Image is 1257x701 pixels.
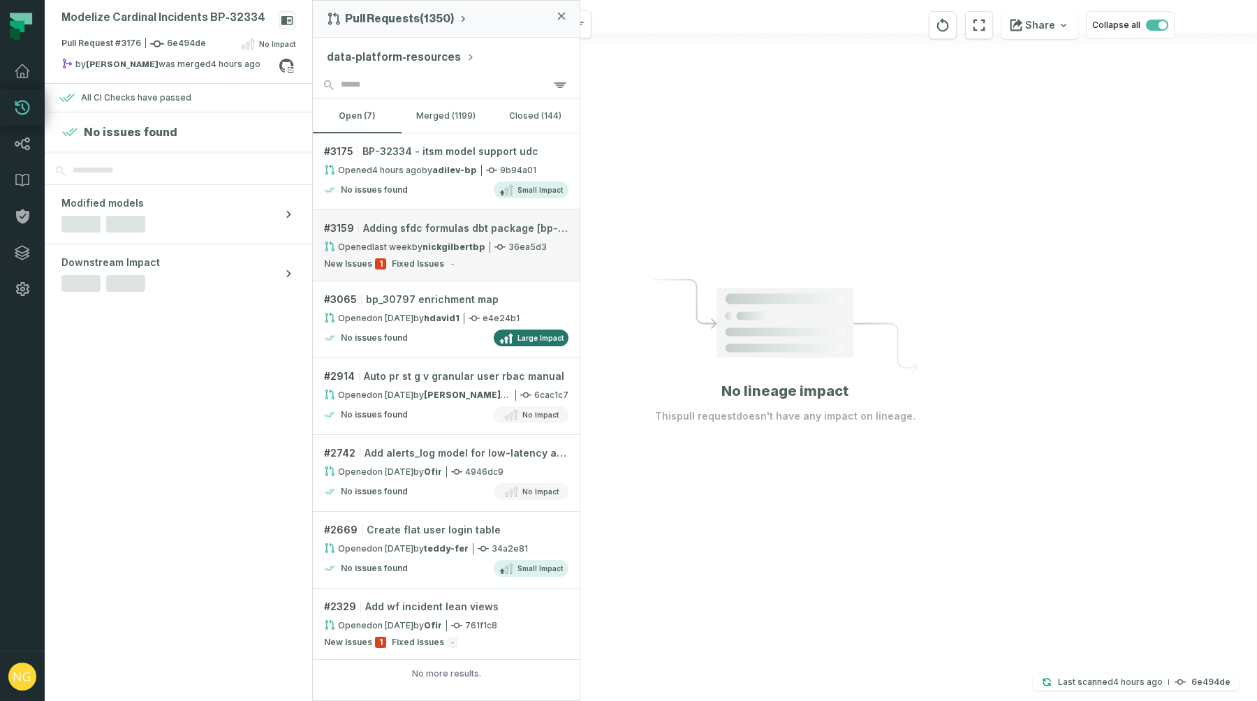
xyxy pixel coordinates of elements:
[327,12,469,26] button: Pull Requests(1350)
[432,165,477,175] strong: adilev-bp
[424,466,442,477] strong: Ofir (Offir)
[324,389,511,401] div: Opened by
[313,281,580,358] a: #3065bp_30797 enrichment mapOpened[DATE] 6:11:56 AMbyhdavid1e4e24b1No issues foundLarge Impact
[517,184,563,195] span: Small Impact
[424,543,469,554] strong: teddy-fer
[375,637,386,648] span: 1
[517,332,564,344] span: Large Impact
[313,133,580,210] a: #3175BP-32334 - itsm model support udcOpened[DATE] 6:40:10 AMbyadilev-bp9b94a01No issues foundSma...
[1113,677,1163,687] relative-time: Aug 18, 2025, 7:03 AM EDT
[324,312,460,324] div: Opened by
[324,543,568,554] div: 34a2e81
[81,92,191,103] div: All CI Checks have passed
[1033,674,1239,691] button: Last scanned[DATE] 7:03:17 AM6e494de
[324,389,568,401] div: 6cac1c7
[86,60,159,68] strong: Roni Ben Nachum (ronibennachumpanda)
[324,637,372,648] span: New Issues
[517,563,563,574] span: Small Impact
[341,409,408,420] h4: No issues found
[491,99,580,133] button: closed (144)
[365,446,568,460] span: Add alerts_log model for low-latency alert data access
[211,59,260,69] relative-time: Aug 18, 2025, 6:50 AM EDT
[367,523,501,537] span: Create flat user login table
[324,446,568,460] div: # 2742
[362,145,538,158] span: BP-32334 - itsm model support udc
[84,124,177,140] h4: No issues found
[324,241,568,253] div: 36ea5d3
[61,256,160,270] span: Downstream Impact
[259,38,295,50] span: No Impact
[313,358,580,435] a: #2914Auto pr st g v granular user rbac manualOpened[DATE] 2:23:12 PMby[PERSON_NAME][GEOGRAPHIC_DA...
[422,242,485,252] strong: nickgilbertbp
[324,241,485,253] div: Opened by
[372,313,413,323] relative-time: Jul 13, 2025, 6:11 AM EDT
[1191,678,1230,686] h4: 6e494de
[372,165,422,175] relative-time: Aug 18, 2025, 6:40 AM EDT
[1001,11,1078,39] button: Share
[392,637,444,648] span: Fixed Issues
[655,409,916,423] p: This pull request doesn't have any impact on lineage.
[324,619,442,631] div: Opened by
[341,563,408,574] h4: No issues found
[372,242,412,252] relative-time: Aug 11, 2025, 1:10 PM EDT
[341,184,408,195] h4: No issues found
[324,543,469,554] div: Opened by
[324,466,568,478] div: 4946dc9
[424,313,460,323] strong: hdavid1
[372,620,413,630] relative-time: Jan 2, 2025, 5:19 AM EST
[324,293,568,307] div: # 3065
[313,589,580,660] a: #2329Add wf incident lean viewsOpened[DATE] 5:19:03 AMbyOfir761f1c8New Issues1Fixed Issues-
[522,486,559,497] span: No Impact
[45,185,312,244] button: Modified models
[313,210,580,281] a: #3159Adding sfdc formulas dbt package [bp-dp-deployed]Opened[DATE] 1:10:21 PMbynickgilbertbp36ea5...
[522,409,559,420] span: No Impact
[1058,675,1163,689] p: Last scanned
[372,543,413,554] relative-time: Mar 10, 2025, 3:16 PM EDT
[366,293,499,307] span: bp_30797 enrichment map
[324,221,568,235] div: # 3159
[402,99,490,133] button: merged (1199)
[324,369,568,383] div: # 2914
[324,619,568,631] div: 761f1c8
[447,637,458,648] span: -
[341,486,408,497] h4: No issues found
[363,221,568,235] span: Adding sfdc formulas dbt package [bp-dp-deployed]
[375,258,386,270] span: 1
[447,258,458,270] span: -
[61,58,279,75] div: by was merged
[313,512,580,589] a: #2669Create flat user login tableOpened[DATE] 3:16:06 PMbyteddy-fer34a2e81No issues foundSmall Im...
[324,600,568,614] div: # 2329
[313,435,580,512] a: #2742Add alerts_log model for low-latency alert data accessOpened[DATE] 8:23:31 AMbyOfir4946dc9No...
[313,99,402,133] button: open (7)
[365,600,499,614] span: Add wf incident lean views
[61,196,144,210] span: Modified models
[424,620,442,630] strong: Ofir (Offir)
[372,466,413,477] relative-time: Mar 30, 2025, 8:23 AM EDT
[8,663,36,691] img: avatar of Nick Gilbert
[324,523,568,537] div: # 2669
[721,381,848,401] h1: No lineage impact
[324,145,568,158] div: # 3175
[364,369,564,383] span: Auto pr st g v granular user rbac manual
[277,57,295,75] a: View on github
[324,164,477,176] div: Opened by
[424,390,596,400] strong: Omer London (somerl20)
[324,258,372,270] span: New Issues
[392,258,444,270] span: Fixed Issues
[1086,11,1175,39] button: Collapse all
[61,11,265,24] div: Modelize Cardinal Incidents BP-32334
[313,668,580,679] div: No more results.
[324,466,442,478] div: Opened by
[61,37,206,51] span: Pull Request #3176 6e494de
[341,332,408,344] h4: No issues found
[45,244,312,303] button: Downstream Impact
[372,390,413,400] relative-time: May 21, 2025, 2:23 PM EDT
[327,49,475,66] button: data-platform-resources
[324,164,568,176] div: 9b94a01
[324,312,568,324] div: e4e24b1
